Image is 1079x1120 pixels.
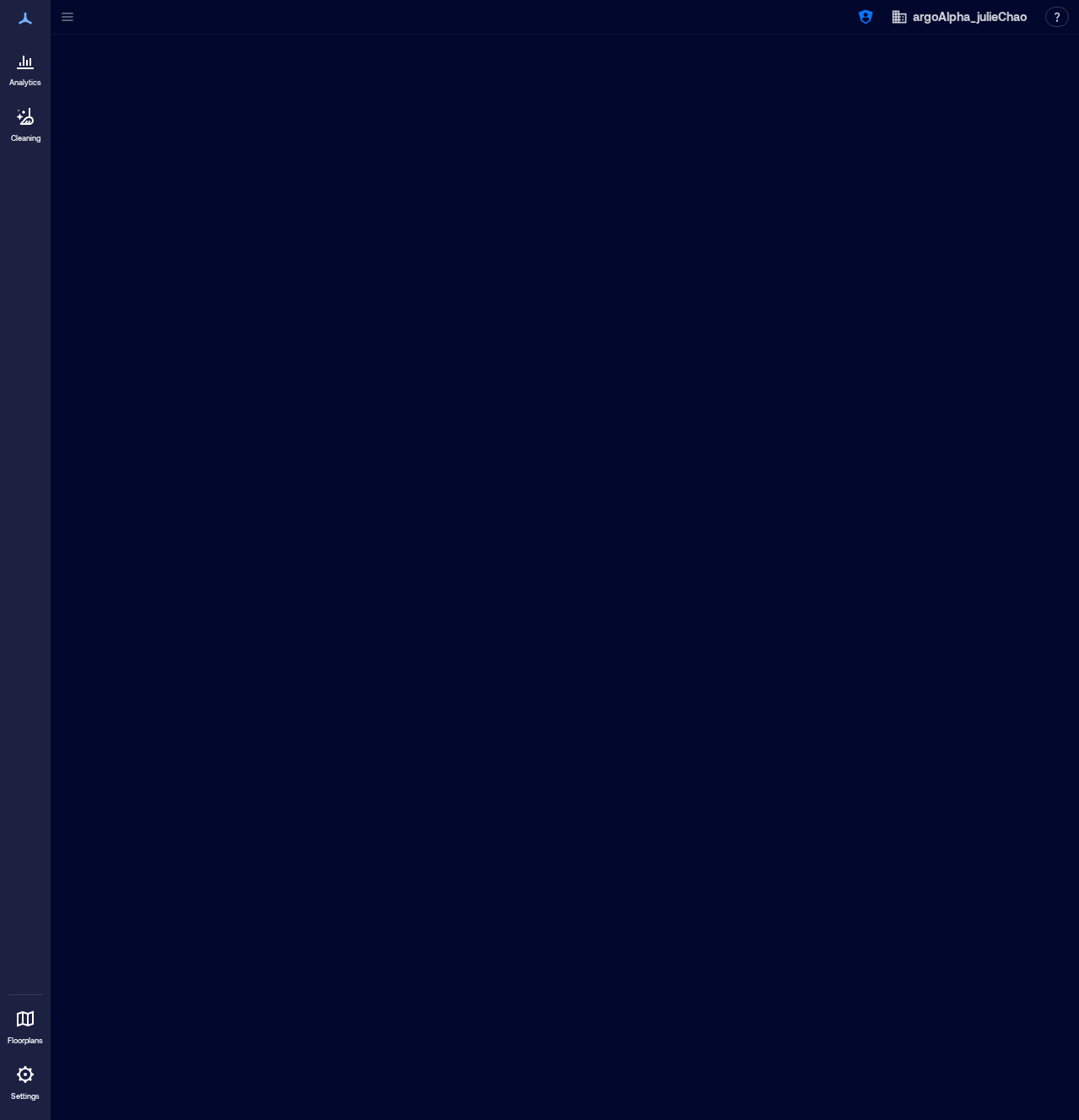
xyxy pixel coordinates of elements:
a: Cleaning [4,96,46,148]
span: argoAlpha_julieChao [913,8,1027,25]
p: Floorplans [8,1036,43,1046]
a: Settings [5,1054,46,1107]
p: Settings [11,1091,40,1101]
a: Floorplans [3,999,48,1051]
p: Cleaning [11,133,40,143]
a: Analytics [4,40,46,93]
button: argoAlpha_julieChao [886,3,1032,30]
p: Analytics [9,78,41,88]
